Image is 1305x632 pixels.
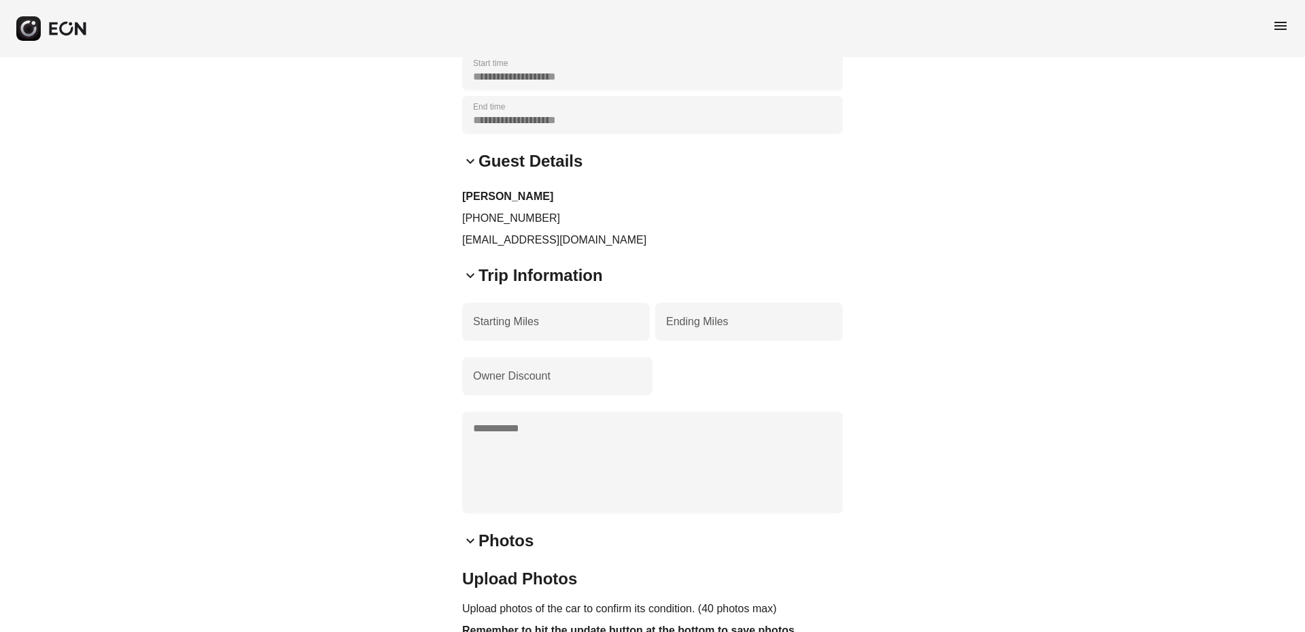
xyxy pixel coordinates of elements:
p: Upload photos of the car to confirm its condition. (40 photos max) [462,601,843,617]
h2: Trip Information [478,265,603,286]
h3: [PERSON_NAME] [462,188,843,205]
p: [EMAIL_ADDRESS][DOMAIN_NAME] [462,232,843,248]
span: menu [1272,18,1289,35]
label: Ending Miles [666,314,729,330]
h2: Photos [478,530,534,552]
label: Owner Discount [473,368,551,384]
h2: Guest Details [478,150,582,172]
h2: Upload Photos [462,568,843,590]
span: keyboard_arrow_down [462,533,478,549]
label: Starting Miles [473,314,539,330]
p: [PHONE_NUMBER] [462,210,843,227]
span: keyboard_arrow_down [462,267,478,284]
span: keyboard_arrow_down [462,153,478,169]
